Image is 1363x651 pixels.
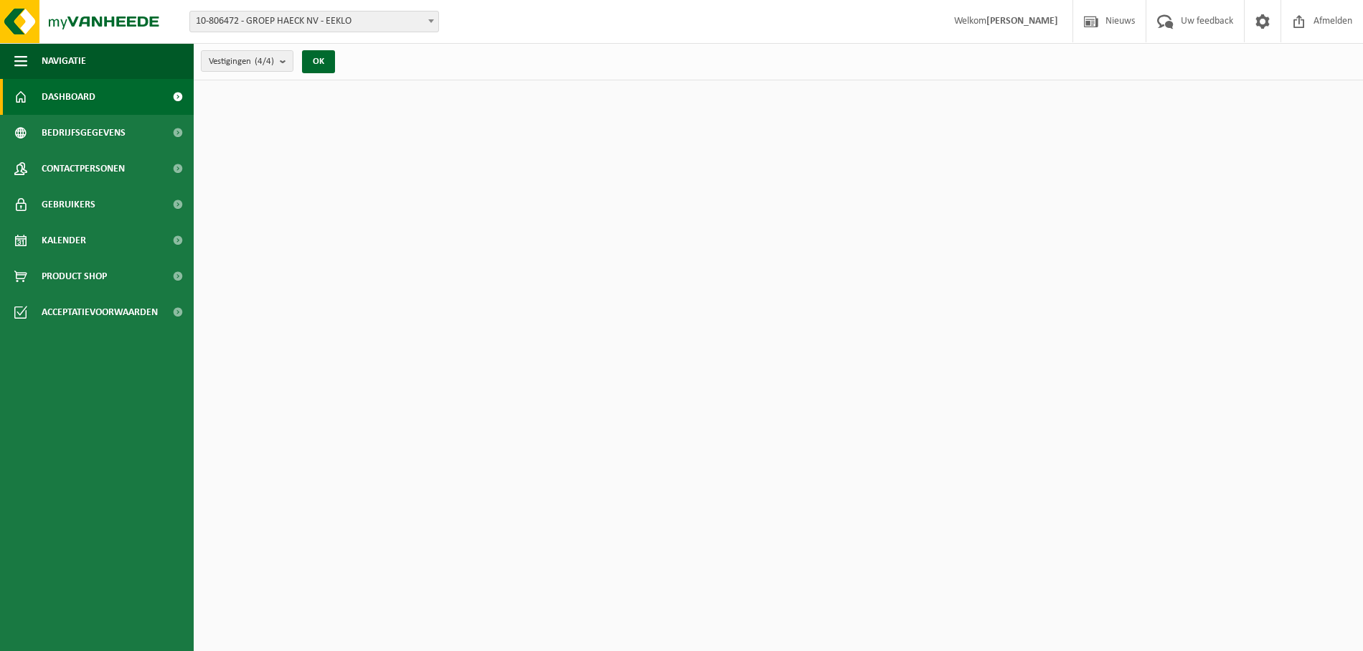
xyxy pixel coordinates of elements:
span: 10-806472 - GROEP HAECK NV - EEKLO [189,11,439,32]
span: 10-806472 - GROEP HAECK NV - EEKLO [190,11,438,32]
span: Acceptatievoorwaarden [42,294,158,330]
button: OK [302,50,335,73]
span: Navigatie [42,43,86,79]
span: Vestigingen [209,51,274,72]
count: (4/4) [255,57,274,66]
span: Product Shop [42,258,107,294]
span: Kalender [42,223,86,258]
span: Contactpersonen [42,151,125,187]
span: Gebruikers [42,187,95,223]
span: Dashboard [42,79,95,115]
strong: [PERSON_NAME] [986,16,1058,27]
span: Bedrijfsgegevens [42,115,126,151]
button: Vestigingen(4/4) [201,50,293,72]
